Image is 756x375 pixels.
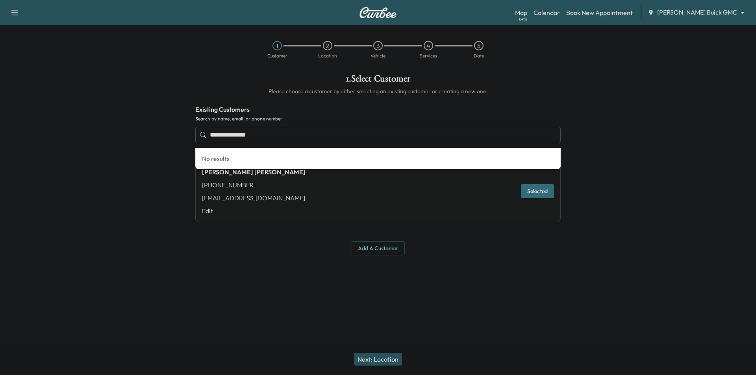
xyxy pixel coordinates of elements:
div: 1 [272,41,282,50]
div: [PERSON_NAME] [PERSON_NAME] [202,167,306,177]
div: [PHONE_NUMBER] [202,180,306,190]
h1: 1 . Select Customer [195,74,561,87]
img: Curbee Logo [359,7,397,18]
div: 5 [474,41,484,50]
div: [EMAIL_ADDRESS][DOMAIN_NAME] [202,193,306,203]
div: No results [196,148,560,169]
a: Calendar [534,8,560,17]
div: Location [318,54,337,58]
div: Date [474,54,484,58]
button: Next: Location [354,353,402,366]
div: Services [420,54,437,58]
h6: Please choose a customer by either selecting an existing customer or creating a new one. [195,87,561,95]
div: 4 [424,41,433,50]
a: MapBeta [515,8,527,17]
h4: Existing Customers [195,105,561,114]
button: Selected [521,184,554,199]
span: [PERSON_NAME] Buick GMC [657,8,737,17]
a: Edit [202,206,306,216]
button: Add a customer [352,241,405,256]
div: 2 [323,41,332,50]
div: 3 [373,41,383,50]
div: Beta [519,16,527,22]
div: Vehicle [371,54,385,58]
a: Book New Appointment [566,8,633,17]
div: Customer [267,54,287,58]
label: Search by name, email, or phone number [195,116,561,122]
